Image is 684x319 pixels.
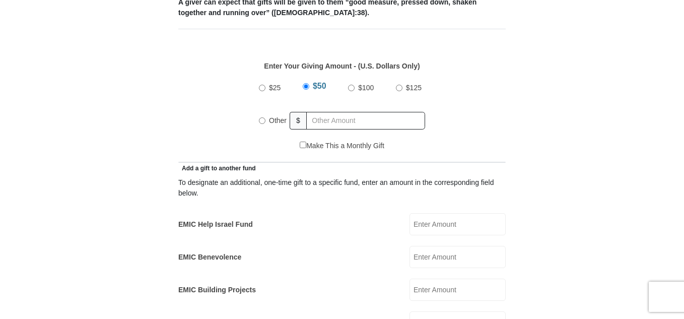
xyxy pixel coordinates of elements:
span: $100 [358,84,374,92]
input: Enter Amount [409,246,506,268]
span: Add a gift to another fund [178,165,256,172]
input: Make This a Monthly Gift [300,142,306,148]
div: To designate an additional, one-time gift to a specific fund, enter an amount in the correspondin... [178,177,506,199]
input: Enter Amount [409,279,506,301]
span: $125 [406,84,422,92]
input: Other Amount [306,112,425,130]
span: $25 [269,84,281,92]
span: Other [269,116,287,124]
span: $ [290,112,307,130]
input: Enter Amount [409,213,506,235]
label: Make This a Monthly Gift [300,141,384,151]
label: EMIC Help Israel Fund [178,219,253,230]
label: EMIC Building Projects [178,285,256,295]
label: EMIC Benevolence [178,252,241,263]
strong: Enter Your Giving Amount - (U.S. Dollars Only) [264,62,420,70]
span: $50 [313,82,326,90]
